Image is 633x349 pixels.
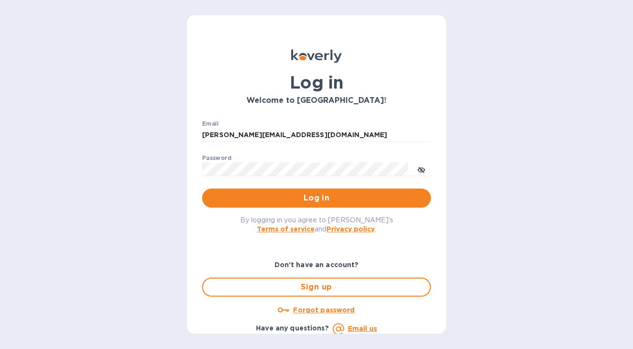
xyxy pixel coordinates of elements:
a: Email us [348,325,377,332]
button: Log in [202,189,431,208]
a: Terms of service [257,225,315,233]
label: Email [202,121,219,127]
b: Have any questions? [256,324,329,332]
a: Privacy policy [327,225,375,233]
img: Koverly [291,50,342,63]
u: Forgot password [293,306,355,314]
input: Enter email address [202,128,431,142]
h1: Log in [202,72,431,92]
b: Don't have an account? [275,261,359,269]
h3: Welcome to [GEOGRAPHIC_DATA]! [202,96,431,105]
label: Password [202,155,231,161]
span: By logging in you agree to [PERSON_NAME]'s and . [240,216,393,233]
span: Sign up [211,281,422,293]
span: Log in [210,192,423,204]
button: toggle password visibility [412,160,431,179]
button: Sign up [202,278,431,297]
